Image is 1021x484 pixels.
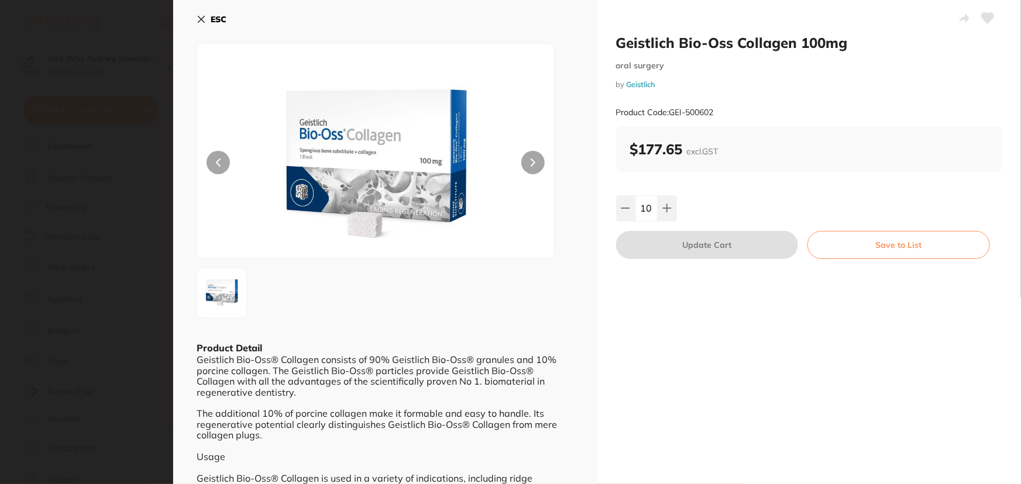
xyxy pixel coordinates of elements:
b: $177.65 [630,140,719,158]
button: Update Cart [616,231,799,259]
button: Save to List [807,231,990,259]
img: Z18xLWpwZw [269,73,483,258]
button: ESC [197,9,226,29]
b: ESC [211,14,226,25]
small: by [616,80,1003,89]
a: Geistlich [627,79,656,89]
small: Product Code: GEI-500602 [616,108,714,117]
b: Product Detail [197,342,262,354]
small: oral surgery [616,61,1003,71]
h2: Geistlich Bio-Oss Collagen 100mg [616,34,1003,51]
span: excl. GST [687,146,719,157]
img: Z18xLWpwZw [201,272,243,314]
